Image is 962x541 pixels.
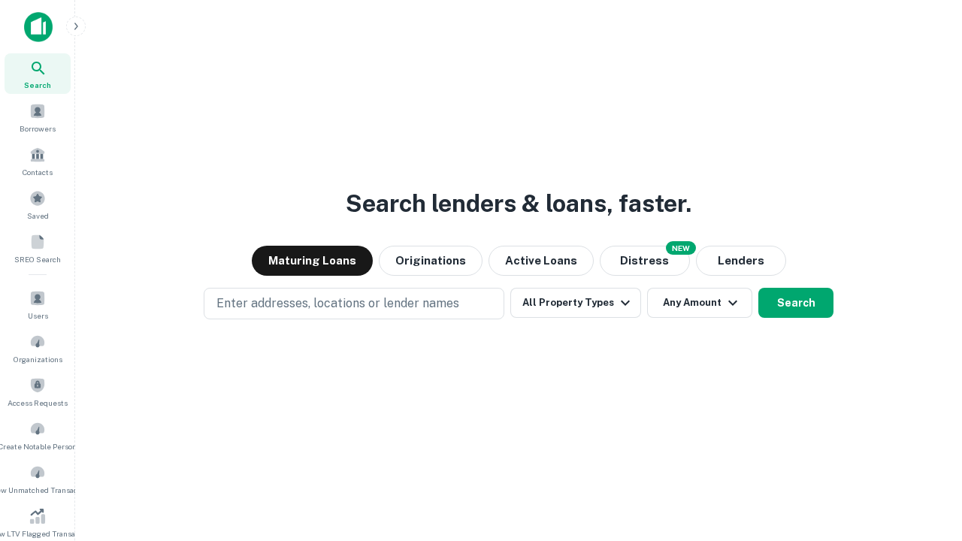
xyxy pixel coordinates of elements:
button: All Property Types [510,288,641,318]
button: Lenders [696,246,786,276]
button: Active Loans [489,246,594,276]
span: Users [28,310,48,322]
span: Access Requests [8,397,68,409]
a: Create Notable Person [5,415,71,455]
h3: Search lenders & loans, faster. [346,186,691,222]
span: SREO Search [14,253,61,265]
span: Search [24,79,51,91]
a: Review Unmatched Transactions [5,458,71,499]
a: Contacts [5,141,71,181]
span: Organizations [14,353,62,365]
button: Search [758,288,833,318]
img: capitalize-icon.png [24,12,53,42]
button: Maturing Loans [252,246,373,276]
p: Enter addresses, locations or lender names [216,295,459,313]
a: Users [5,284,71,325]
span: Borrowers [20,122,56,134]
a: Access Requests [5,371,71,412]
div: NEW [666,241,696,255]
span: Saved [27,210,49,222]
button: Enter addresses, locations or lender names [204,288,504,319]
span: Contacts [23,166,53,178]
button: Any Amount [647,288,752,318]
a: Saved [5,184,71,225]
button: Originations [379,246,483,276]
button: Search distressed loans with lien and other non-mortgage details. [600,246,690,276]
a: SREO Search [5,228,71,268]
a: Borrowers [5,97,71,138]
iframe: Chat Widget [887,421,962,493]
a: Organizations [5,328,71,368]
a: Search [5,53,71,94]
